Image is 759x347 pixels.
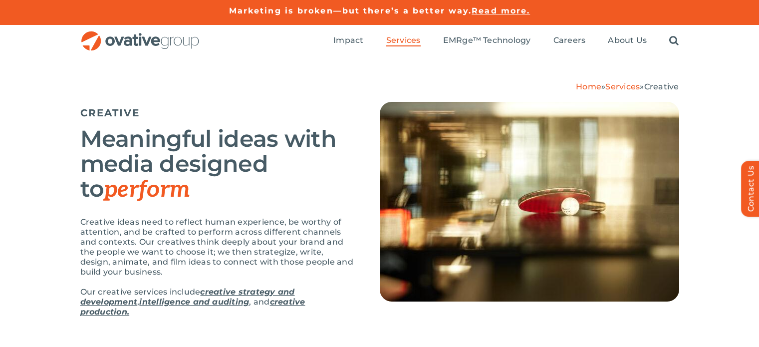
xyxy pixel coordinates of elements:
a: creative production. [80,297,305,317]
h2: Meaningful ideas with media designed to [80,126,355,202]
span: » » [576,82,679,91]
a: Impact [333,35,363,46]
span: EMRge™ Technology [443,35,531,45]
em: perform [104,176,190,204]
h5: CREATIVE [80,107,355,119]
a: Services [605,82,640,91]
a: creative strategy and development [80,287,295,307]
span: Careers [553,35,586,45]
p: Our creative services include , , and [80,287,355,317]
a: Marketing is broken—but there’s a better way. [229,6,472,15]
a: EMRge™ Technology [443,35,531,46]
a: Read more. [472,6,530,15]
span: Creative [644,82,679,91]
img: Creative – Hero [380,102,679,302]
span: Services [386,35,421,45]
span: Impact [333,35,363,45]
a: About Us [608,35,647,46]
a: Home [576,82,601,91]
nav: Menu [333,25,679,57]
span: About Us [608,35,647,45]
a: Services [386,35,421,46]
a: OG_Full_horizontal_RGB [80,30,200,39]
a: intelligence and auditing [139,297,249,307]
a: Careers [553,35,586,46]
a: Search [669,35,679,46]
p: Creative ideas need to reflect human experience, be worthy of attention, and be crafted to perfor... [80,217,355,277]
